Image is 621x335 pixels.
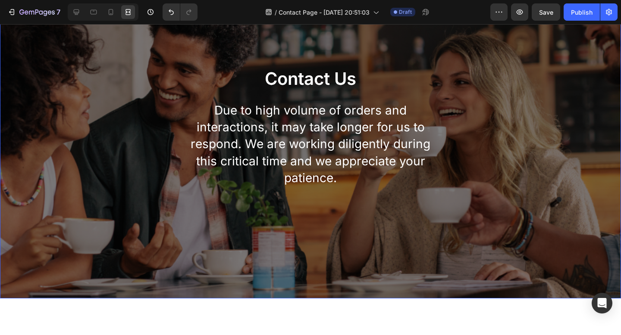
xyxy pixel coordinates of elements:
[188,78,433,162] p: Due to high volume of orders and interactions, it may take longer for us to respond. We are worki...
[56,7,60,17] p: 7
[279,8,370,17] span: Contact Page - [DATE] 20:51:03
[539,9,553,16] span: Save
[3,3,64,21] button: 7
[275,8,277,17] span: /
[532,3,560,21] button: Save
[163,3,198,21] div: Undo/Redo
[592,293,612,313] div: Open Intercom Messenger
[401,310,525,320] p: FAQs
[571,8,593,17] div: Publish
[59,43,562,66] p: Contact Us
[399,8,412,16] span: Draft
[564,3,600,21] button: Publish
